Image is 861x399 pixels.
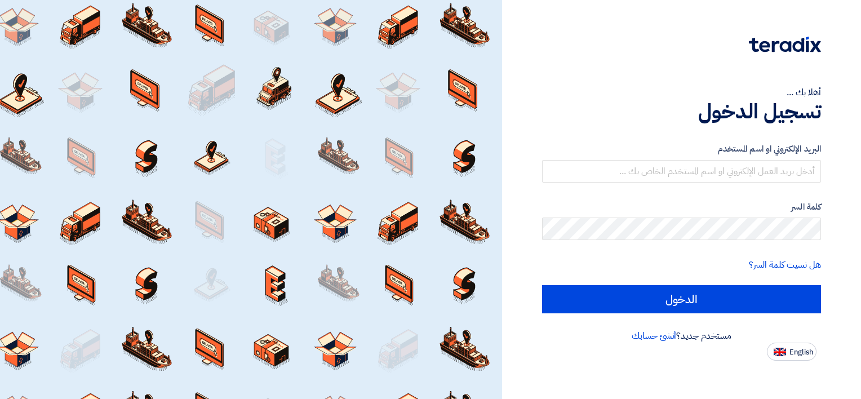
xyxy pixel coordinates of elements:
input: أدخل بريد العمل الإلكتروني او اسم المستخدم الخاص بك ... [542,160,821,183]
img: en-US.png [774,348,786,356]
label: كلمة السر [542,201,821,214]
button: English [767,343,816,361]
a: هل نسيت كلمة السر؟ [749,258,821,272]
h1: تسجيل الدخول [542,99,821,124]
input: الدخول [542,285,821,313]
label: البريد الإلكتروني او اسم المستخدم [542,143,821,156]
img: Teradix logo [749,37,821,52]
div: مستخدم جديد؟ [542,329,821,343]
div: أهلا بك ... [542,86,821,99]
a: أنشئ حسابك [632,329,676,343]
span: English [789,348,813,356]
